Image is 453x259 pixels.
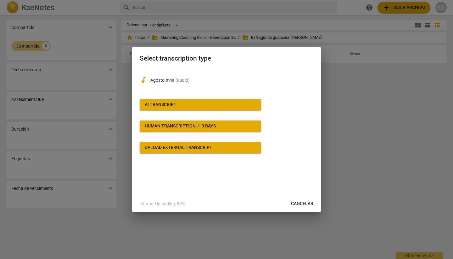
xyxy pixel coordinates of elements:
span: Cancelar [291,201,313,207]
button: AI Transcript [140,99,261,110]
p: Status: Uploading: 89% [140,201,185,207]
h2: Select transcription type [140,55,313,62]
p: Agosto.m4a(audio) [150,77,313,84]
button: Human transcription, 1-3 days [140,121,261,132]
button: Upload external transcript [140,142,261,153]
button: Cancelar [286,198,318,209]
span: audiotrack [140,76,147,84]
span: ( audio ) [176,78,190,83]
div: AI Transcript [145,102,176,108]
div: Upload external transcript [145,144,212,151]
div: Human transcription, 1-3 days [145,123,216,129]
